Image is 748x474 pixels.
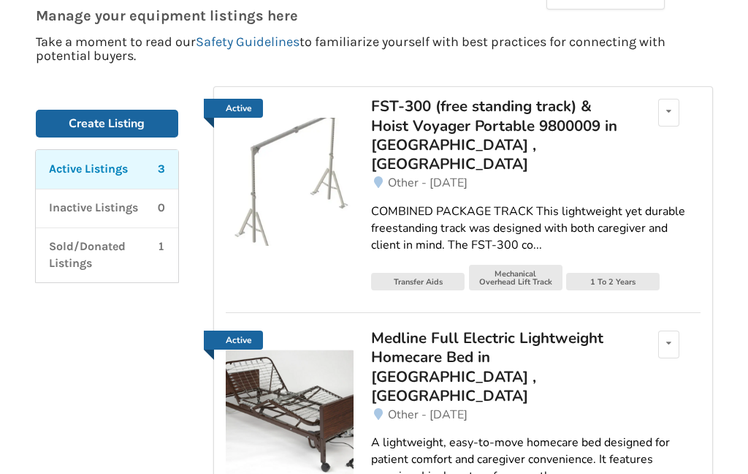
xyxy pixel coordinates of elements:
[371,99,627,174] a: FST-300 (free standing track) & Hoist Voyager Portable 9800009 in [GEOGRAPHIC_DATA] , [GEOGRAPHIC...
[371,331,627,406] a: Medline Full Electric Lightweight Homecare Bed in [GEOGRAPHIC_DATA] , [GEOGRAPHIC_DATA]
[371,192,700,266] a: COMBINED PACKAGE TRACK This lightweight yet durable freestanding track was designed with both car...
[49,161,128,178] p: Active Listings
[204,99,263,118] a: Active
[36,35,713,63] p: Take a moment to read our to familiarize yourself with best practices for connecting with potenti...
[388,407,467,423] span: Other - [DATE]
[226,99,354,246] a: Active
[388,175,467,191] span: Other - [DATE]
[204,331,263,350] a: Active
[371,174,700,192] a: Other - [DATE]
[158,161,165,178] p: 3
[371,328,627,406] div: Medline Full Electric Lightweight Homecare Bed in [GEOGRAPHIC_DATA] , [GEOGRAPHIC_DATA]
[566,273,660,290] div: 1 To 2 Years
[371,265,700,294] a: Transfer AidsMechanical Overhead Lift Track1 To 2 Years
[158,200,165,217] p: 0
[371,406,700,424] a: Other - [DATE]
[371,97,627,174] div: FST-300 (free standing track) & Hoist Voyager Portable 9800009 in [GEOGRAPHIC_DATA] , [GEOGRAPHIC...
[469,265,562,290] div: Mechanical Overhead Lift Track
[371,273,465,290] div: Transfer Aids
[371,203,700,254] div: COMBINED PACKAGE TRACK This lightweight yet durable freestanding track was designed with both car...
[158,238,165,272] p: 1
[49,238,159,272] p: Sold/Donated Listings
[196,34,299,50] a: Safety Guidelines
[36,110,179,138] a: Create Listing
[36,8,713,23] p: Manage your equipment listings here
[49,200,138,217] p: Inactive Listings
[226,118,354,246] img: transfer aids-fst-300 (free standing track) & hoist voyager portable 9800009 in qualicum beach , bc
